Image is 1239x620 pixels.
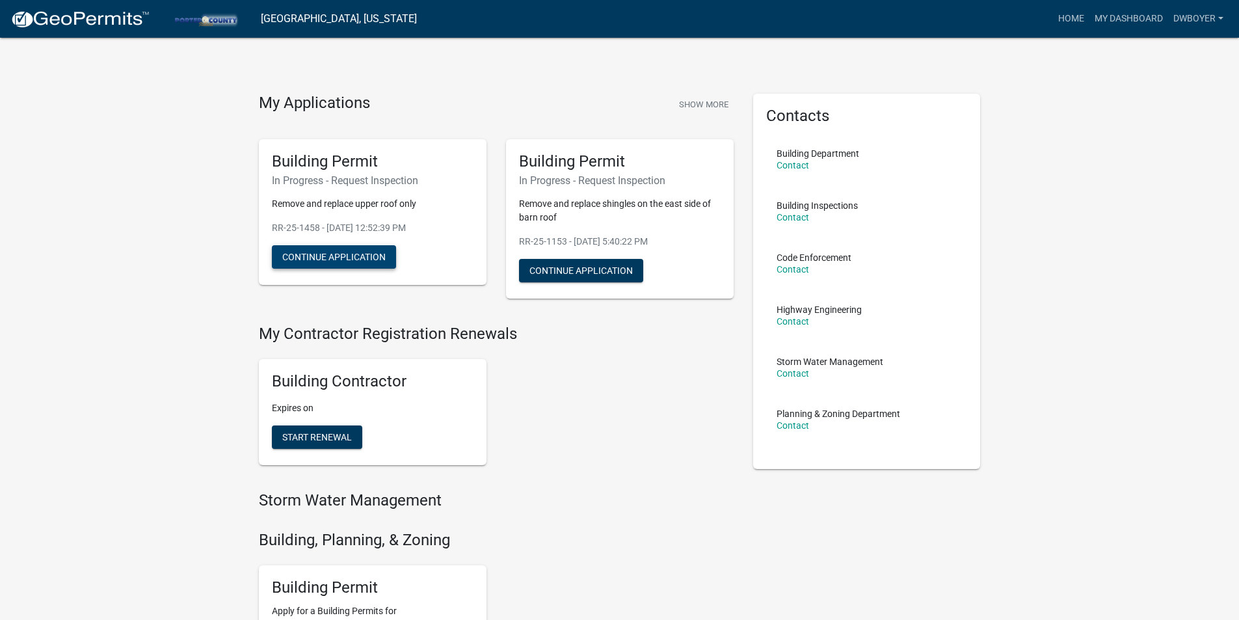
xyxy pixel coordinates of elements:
[777,212,809,222] a: Contact
[272,372,473,391] h5: Building Contractor
[261,8,417,30] a: [GEOGRAPHIC_DATA], [US_STATE]
[519,152,721,171] h5: Building Permit
[160,10,250,27] img: Porter County, Indiana
[272,174,473,187] h6: In Progress - Request Inspection
[259,325,734,344] h4: My Contractor Registration Renewals
[272,152,473,171] h5: Building Permit
[777,357,883,366] p: Storm Water Management
[766,107,968,126] h5: Contacts
[777,253,851,262] p: Code Enforcement
[259,325,734,476] wm-registration-list-section: My Contractor Registration Renewals
[1053,7,1089,31] a: Home
[259,491,734,510] h4: Storm Water Management
[259,531,734,550] h4: Building, Planning, & Zoning
[777,201,858,210] p: Building Inspections
[272,401,473,415] p: Expires on
[519,235,721,249] p: RR-25-1153 - [DATE] 5:40:22 PM
[272,578,473,597] h5: Building Permit
[519,259,643,282] button: Continue Application
[777,409,900,418] p: Planning & Zoning Department
[259,94,370,113] h4: My Applications
[1089,7,1168,31] a: My Dashboard
[1168,7,1229,31] a: dwboyer
[272,425,362,449] button: Start Renewal
[777,264,809,275] a: Contact
[272,197,473,211] p: Remove and replace upper roof only
[777,420,809,431] a: Contact
[777,160,809,170] a: Contact
[777,368,809,379] a: Contact
[272,221,473,235] p: RR-25-1458 - [DATE] 12:52:39 PM
[777,316,809,327] a: Contact
[282,432,352,442] span: Start Renewal
[777,305,862,314] p: Highway Engineering
[272,245,396,269] button: Continue Application
[519,197,721,224] p: Remove and replace shingles on the east side of barn roof
[777,149,859,158] p: Building Department
[519,174,721,187] h6: In Progress - Request Inspection
[674,94,734,115] button: Show More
